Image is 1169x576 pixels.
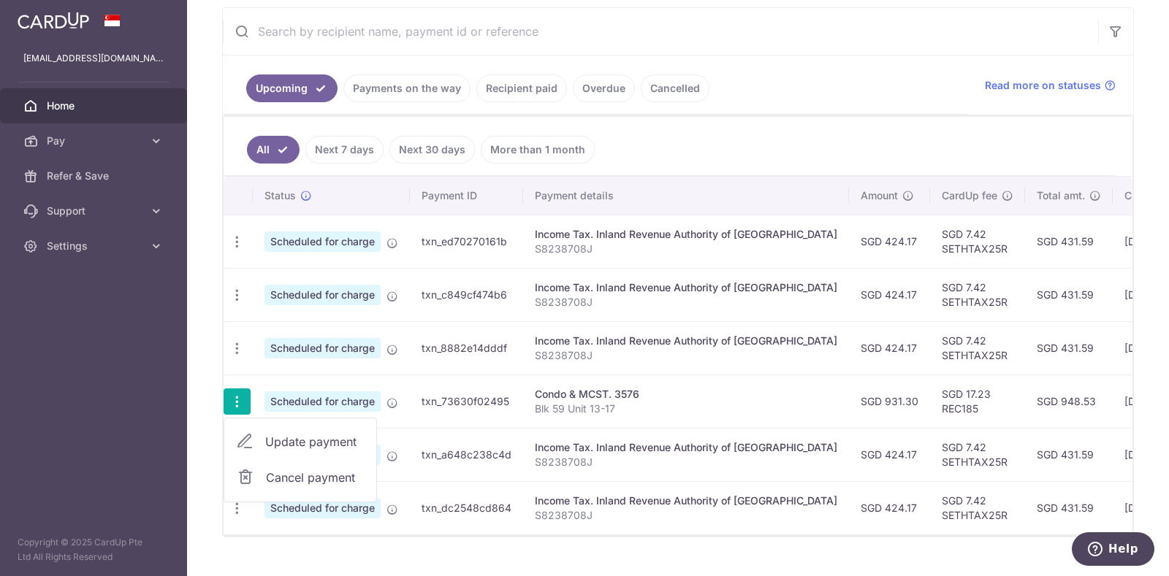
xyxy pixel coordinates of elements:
[343,74,471,102] a: Payments on the way
[23,51,164,66] p: [EMAIL_ADDRESS][DOMAIN_NAME]
[1025,375,1113,428] td: SGD 948.53
[264,391,381,412] span: Scheduled for charge
[47,239,143,253] span: Settings
[861,188,898,203] span: Amount
[246,74,338,102] a: Upcoming
[1037,188,1085,203] span: Total amt.
[264,498,381,518] span: Scheduled for charge
[223,8,1098,55] input: Search by recipient name, payment id or reference
[305,136,384,164] a: Next 7 days
[264,285,381,305] span: Scheduled for charge
[849,215,930,268] td: SGD 424.17
[930,268,1025,321] td: SGD 7.42 SETHTAX25R
[849,375,930,428] td: SGD 931.30
[535,348,837,363] p: S8238708J
[47,204,143,218] span: Support
[523,177,849,215] th: Payment details
[535,402,837,416] p: Blk 59 Unit 13-17
[930,321,1025,375] td: SGD 7.42 SETHTAX25R
[535,440,837,455] div: Income Tax. Inland Revenue Authority of [GEOGRAPHIC_DATA]
[1025,481,1113,534] td: SGD 431.59
[930,215,1025,268] td: SGD 7.42 SETHTAX25R
[849,321,930,375] td: SGD 424.17
[641,74,709,102] a: Cancelled
[1071,532,1154,569] iframe: Opens a widget where you can find more information
[849,481,930,534] td: SGD 424.17
[389,136,475,164] a: Next 30 days
[930,428,1025,481] td: SGD 7.42 SETHTAX25R
[47,99,143,113] span: Home
[535,280,837,295] div: Income Tax. Inland Revenue Authority of [GEOGRAPHIC_DATA]
[410,268,523,321] td: txn_c849cf474b6
[481,136,595,164] a: More than 1 month
[535,227,837,242] div: Income Tax. Inland Revenue Authority of [GEOGRAPHIC_DATA]
[47,134,143,148] span: Pay
[264,188,296,203] span: Status
[930,481,1025,534] td: SGD 7.42 SETHTAX25R
[535,334,837,348] div: Income Tax. Inland Revenue Authority of [GEOGRAPHIC_DATA]
[410,428,523,481] td: txn_a648c238c4d
[1025,215,1113,268] td: SGD 431.59
[930,375,1025,428] td: SGD 17.23 REC185
[410,177,523,215] th: Payment ID
[849,268,930,321] td: SGD 424.17
[535,494,837,508] div: Income Tax. Inland Revenue Authority of [GEOGRAPHIC_DATA]
[535,242,837,256] p: S8238708J
[1025,321,1113,375] td: SGD 431.59
[410,481,523,534] td: txn_dc2548cd864
[985,78,1116,93] a: Read more on statuses
[410,321,523,375] td: txn_8882e14dddf
[849,428,930,481] td: SGD 424.17
[535,387,837,402] div: Condo & MCST. 3576
[47,169,143,183] span: Refer & Save
[1025,428,1113,481] td: SGD 431.59
[535,455,837,469] p: S8238708J
[985,78,1101,93] span: Read more on statuses
[410,375,523,428] td: txn_73630f02495
[573,74,635,102] a: Overdue
[18,12,89,29] img: CardUp
[264,338,381,358] span: Scheduled for charge
[942,188,997,203] span: CardUp fee
[535,295,837,310] p: S8238708J
[1025,268,1113,321] td: SGD 431.59
[410,215,523,268] td: txn_ed70270161b
[535,508,837,523] p: S8238708J
[247,136,300,164] a: All
[264,231,381,252] span: Scheduled for charge
[476,74,567,102] a: Recipient paid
